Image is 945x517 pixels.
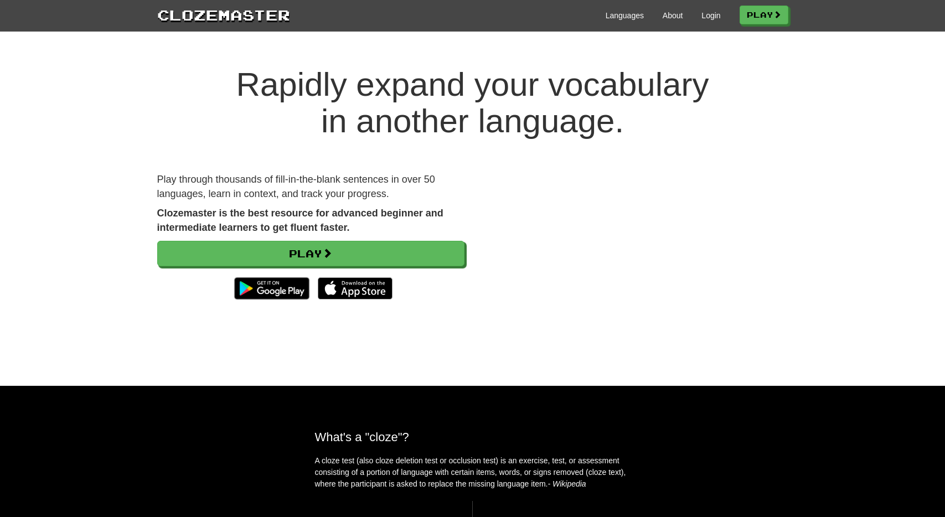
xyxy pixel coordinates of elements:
[315,430,631,444] h2: What's a "cloze"?
[229,272,314,305] img: Get it on Google Play
[157,173,464,201] p: Play through thousands of fill-in-the-blank sentences in over 50 languages, learn in context, and...
[663,10,683,21] a: About
[701,10,720,21] a: Login
[157,4,290,25] a: Clozemaster
[548,479,586,488] em: - Wikipedia
[315,455,631,490] p: A cloze test (also cloze deletion test or occlusion test) is an exercise, test, or assessment con...
[740,6,788,24] a: Play
[157,208,443,233] strong: Clozemaster is the best resource for advanced beginner and intermediate learners to get fluent fa...
[318,277,393,299] img: Download_on_the_App_Store_Badge_US-UK_135x40-25178aeef6eb6b83b96f5f2d004eda3bffbb37122de64afbaef7...
[157,241,464,266] a: Play
[606,10,644,21] a: Languages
